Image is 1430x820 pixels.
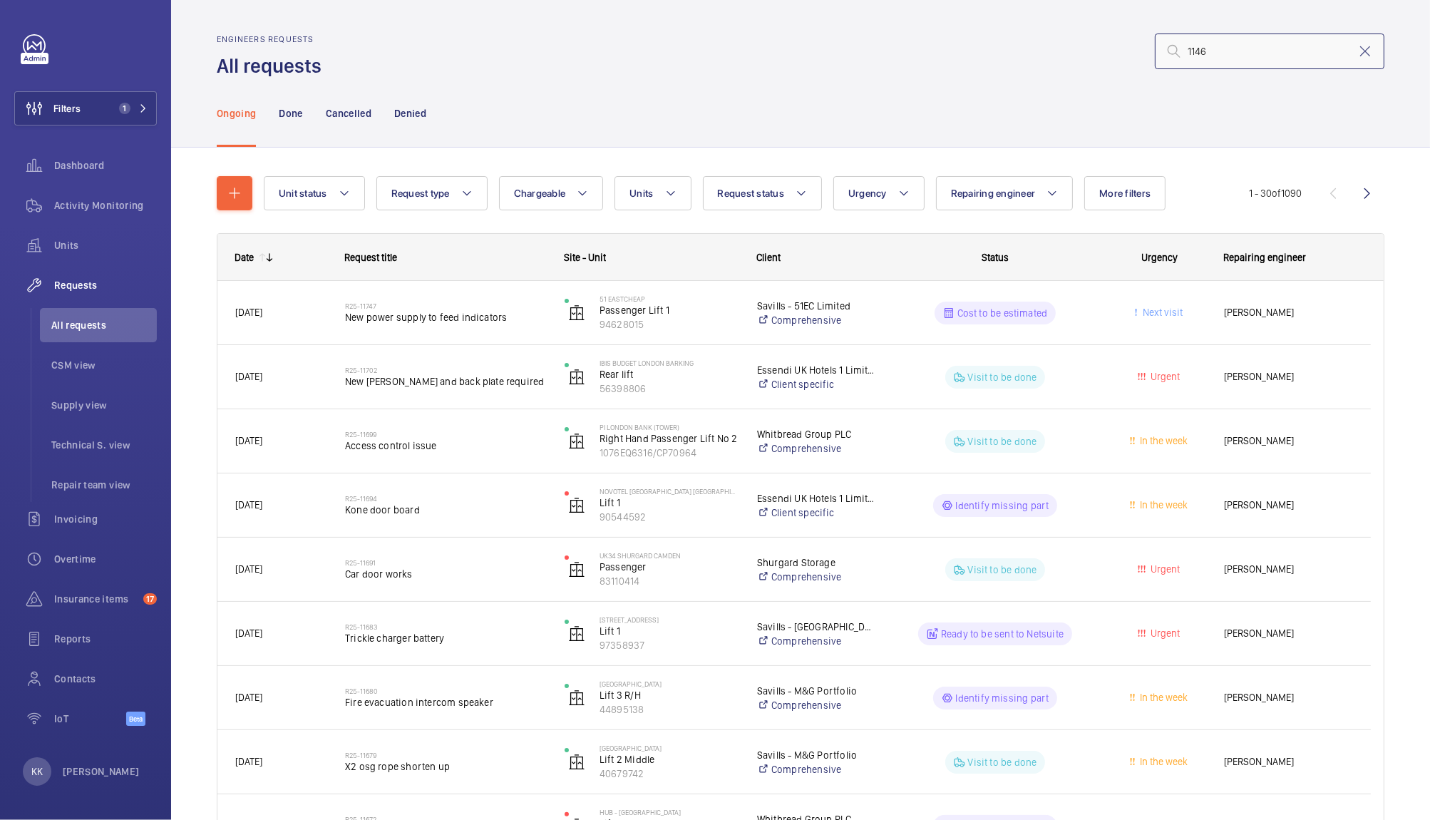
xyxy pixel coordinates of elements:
a: Client specific [757,506,876,520]
h2: R25-11683 [345,622,546,631]
p: Ongoing [217,106,256,121]
span: [DATE] [235,756,262,767]
p: Rear lift [600,367,739,381]
a: Client specific [757,377,876,391]
p: [GEOGRAPHIC_DATA] [600,680,739,688]
span: [PERSON_NAME] [1224,625,1353,642]
button: Request status [703,176,823,210]
img: elevator.svg [568,369,585,386]
span: 17 [143,593,157,605]
h2: R25-11680 [345,687,546,695]
img: elevator.svg [568,433,585,450]
p: Right Hand Passenger Lift No 2 [600,431,739,446]
p: NOVOTEL [GEOGRAPHIC_DATA] [GEOGRAPHIC_DATA] [600,487,739,496]
span: In the week [1138,499,1188,511]
span: New power supply to feed indicators [345,310,546,324]
span: Supply view [51,398,157,412]
span: Fire evacuation intercom speaker [345,695,546,709]
p: UK34 Shurgard Camden [600,551,739,560]
span: of [1272,188,1281,199]
span: Insurance items [54,592,138,606]
p: Passenger [600,560,739,574]
span: X2 osg rope shorten up [345,759,546,774]
p: KK [31,764,43,779]
h2: R25-11747 [345,302,546,310]
p: [GEOGRAPHIC_DATA] [600,744,739,752]
a: Comprehensive [757,762,876,777]
img: elevator.svg [568,561,585,578]
span: [PERSON_NAME] [1224,433,1353,449]
a: Comprehensive [757,313,876,327]
p: [PERSON_NAME] [63,764,140,779]
span: CSM view [51,358,157,372]
p: Visit to be done [968,755,1037,769]
a: Comprehensive [757,698,876,712]
span: Urgent [1148,563,1180,575]
p: 51 Eastcheap [600,294,739,303]
p: Denied [394,106,426,121]
img: elevator.svg [568,690,585,707]
span: Activity Monitoring [54,198,157,212]
p: 1076EQ6316/CP70964 [600,446,739,460]
span: [PERSON_NAME] [1224,304,1353,321]
span: Unit status [279,188,327,199]
span: 1 - 30 1090 [1249,188,1302,198]
span: [DATE] [235,692,262,703]
a: Comprehensive [757,441,876,456]
button: Units [614,176,691,210]
img: elevator.svg [568,754,585,771]
h1: All requests [217,53,330,79]
p: Lift 3 R/H [600,688,739,702]
span: Dashboard [54,158,157,173]
p: Lift 1 [600,624,739,638]
h2: R25-11702 [345,366,546,374]
span: Client [756,252,781,263]
span: Urgent [1148,627,1180,639]
h2: R25-11679 [345,751,546,759]
h2: R25-11691 [345,558,546,567]
span: Access control issue [345,439,546,453]
span: New [PERSON_NAME] and back plate required [345,374,546,389]
p: Identify missing part [956,691,1049,705]
button: Request type [376,176,488,210]
span: Reports [54,632,157,646]
p: Ready to be sent to Netsuite [941,627,1064,641]
p: Lift 1 [600,496,739,510]
button: Unit status [264,176,365,210]
p: Whitbread Group PLC [757,427,876,441]
span: More filters [1099,188,1151,199]
span: [PERSON_NAME] [1224,754,1353,770]
p: 90544592 [600,510,739,524]
button: Repairing engineer [936,176,1074,210]
p: Passenger Lift 1 [600,303,739,317]
span: IoT [54,712,126,726]
span: Chargeable [514,188,566,199]
a: Comprehensive [757,570,876,584]
span: In the week [1138,435,1188,446]
h2: R25-11699 [345,430,546,439]
span: Site - Unit [564,252,606,263]
h2: R25-11694 [345,494,546,503]
img: elevator.svg [568,625,585,642]
span: [PERSON_NAME] [1224,369,1353,385]
span: Repairing engineer [951,188,1036,199]
div: Date [235,252,254,263]
span: [DATE] [235,371,262,382]
input: Search by request number or quote number [1155,34,1384,69]
span: Overtime [54,552,157,566]
img: elevator.svg [568,304,585,322]
span: In the week [1138,756,1188,767]
p: 44895138 [600,702,739,717]
p: Visit to be done [968,370,1037,384]
p: [STREET_ADDRESS] [600,615,739,624]
p: IBIS BUDGET LONDON BARKING [600,359,739,367]
p: Identify missing part [956,498,1049,513]
span: [PERSON_NAME] [1224,497,1353,513]
span: Requests [54,278,157,292]
span: Next visit [1140,307,1183,318]
p: Shurgard Storage [757,555,876,570]
h2: Engineers requests [217,34,330,44]
span: In the week [1138,692,1188,703]
span: All requests [51,318,157,332]
span: Contacts [54,672,157,686]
